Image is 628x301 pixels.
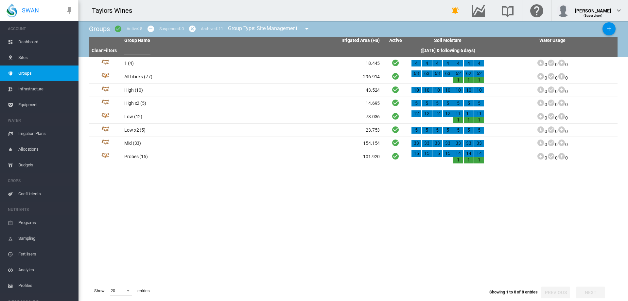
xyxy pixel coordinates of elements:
[422,110,432,117] div: 12
[18,141,73,157] span: Allocations
[464,87,474,94] div: 10
[432,110,442,117] div: 12
[366,127,380,133] span: 23.753
[432,127,442,134] div: 5
[474,127,484,134] div: 5
[464,150,474,157] div: 14
[392,99,399,107] i: Active
[300,22,313,35] button: icon-menu-down
[392,125,399,134] i: Active
[474,140,484,147] div: 33
[443,70,453,77] div: 63
[122,70,252,84] td: All blocks (77)
[432,70,442,77] div: 63
[500,7,515,14] md-icon: Search the knowledge base
[453,117,463,123] div: 1
[89,70,122,84] td: Group Id: 21161
[89,57,618,70] tr: Group Id: 32186 1 (4) 18.445 Active 4 4 4 4 4 4 4 000
[18,278,73,293] span: Profiles
[474,87,484,94] div: 10
[89,137,122,150] td: Group Id: 32184
[453,127,463,134] div: 5
[443,100,453,107] div: 5
[464,140,474,147] div: 33
[89,150,122,163] td: Group Id: 31603
[122,37,252,45] th: Group Name
[411,127,421,134] div: 5
[65,7,73,14] md-icon: icon-pin
[411,60,421,67] div: 4
[147,25,155,33] md-icon: icon-minus-circle
[101,60,109,67] img: 4.svg
[489,290,538,294] span: Showing 1 to 8 of 8 entries
[432,60,442,67] div: 4
[18,262,73,278] span: Analytes
[474,150,484,157] div: 14
[89,110,122,123] td: Group Id: 32183
[111,288,115,293] div: 20
[605,25,613,33] md-icon: icon-plus
[122,137,252,150] td: Mid (33)
[89,25,110,33] span: Groups
[453,140,463,147] div: 33
[464,157,474,163] div: 1
[18,186,73,202] span: Coefficients
[575,5,611,11] div: [PERSON_NAME]
[89,97,122,110] td: Group Id: 36517
[135,285,152,296] span: entries
[101,126,109,134] img: 4.svg
[537,75,568,81] span: 0 0 0
[537,142,568,147] span: 0 0 0
[432,150,442,157] div: 15
[101,86,109,94] img: 4.svg
[89,70,618,84] tr: Group Id: 21161 All blocks (77) 296.914 Active 63 63 63 63 62 1 62 1 62 1 000
[464,100,474,107] div: 5
[451,7,459,14] md-icon: icon-bell-ring
[411,140,421,147] div: 33
[144,22,157,35] button: icon-minus-circle
[186,22,199,35] button: icon-cancel
[557,4,570,17] img: profile.jpg
[89,57,122,70] td: Group Id: 32186
[101,113,109,121] img: 4.svg
[22,6,39,14] span: SWAN
[223,22,315,35] div: Group Type: Site Management
[8,204,73,215] span: NUTRIENTS
[89,124,122,137] td: Group Id: 36516
[89,84,122,97] td: Group Id: 32185
[411,87,421,94] div: 10
[122,84,252,97] td: High (10)
[474,60,484,67] div: 4
[422,100,432,107] div: 5
[422,150,432,157] div: 15
[101,140,109,147] img: 4.svg
[392,152,399,160] i: Active
[474,100,484,107] div: 5
[366,101,380,106] span: 14.695
[122,124,252,137] td: Low x2 (5)
[382,37,409,45] th: Active
[453,100,463,107] div: 5
[363,141,380,146] span: 154.154
[101,73,109,81] img: 4.svg
[453,110,463,117] div: 11
[474,157,484,163] div: 1
[453,77,463,84] div: 1
[122,57,252,70] td: 1 (4)
[101,100,109,107] img: 4.svg
[443,110,453,117] div: 12
[537,129,568,134] span: 0 0 0
[537,102,568,107] span: 0 0 0
[159,26,184,32] div: Suspended: 0
[464,70,474,77] div: 62
[392,59,399,67] i: Active
[411,110,421,117] div: 12
[89,84,618,97] tr: Group Id: 32185 High (10) 43.524 Active 10 10 10 10 10 10 10 000
[366,87,380,93] span: 43.524
[443,87,453,94] div: 10
[392,139,399,147] i: Active
[464,77,474,84] div: 1
[18,231,73,246] span: Sampling
[443,140,453,147] div: 33
[584,14,603,17] span: (Supervisor)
